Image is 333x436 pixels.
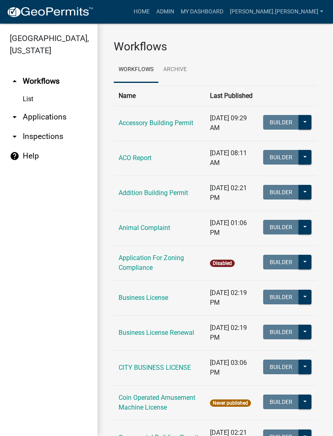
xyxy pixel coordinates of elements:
a: Admin [153,4,177,20]
button: Builder [263,395,299,409]
span: Never published [210,399,251,407]
button: Builder [263,150,299,165]
i: arrow_drop_up [10,76,19,86]
a: CITY BUSINESS LICENSE [119,364,191,371]
span: [DATE] 01:06 PM [210,219,247,236]
button: Builder [263,360,299,374]
button: Builder [263,115,299,130]
span: [DATE] 02:19 PM [210,324,247,341]
a: Coin Operated Amusement Machine License [119,394,195,411]
button: Builder [263,325,299,339]
span: [DATE] 08:11 AM [210,149,247,167]
button: Builder [263,255,299,269]
span: [DATE] 02:19 PM [210,289,247,306]
a: Archive [158,57,192,83]
a: [PERSON_NAME].[PERSON_NAME] [227,4,327,20]
i: arrow_drop_down [10,112,19,122]
span: [DATE] 09:29 AM [210,114,247,132]
a: Workflows [114,57,158,83]
th: Last Published [205,86,258,106]
button: Builder [263,290,299,304]
button: Builder [263,185,299,200]
a: ACO Report [119,154,151,162]
a: Business License Renewal [119,329,194,336]
span: [DATE] 02:21 PM [210,184,247,202]
span: Disabled [210,260,235,267]
a: Accessory Building Permit [119,119,193,127]
a: Business License [119,294,168,302]
button: Builder [263,220,299,234]
a: Home [130,4,153,20]
h3: Workflows [114,40,317,54]
i: help [10,151,19,161]
th: Name [114,86,205,106]
a: My Dashboard [177,4,227,20]
a: Application For Zoning Compliance [119,254,184,271]
i: arrow_drop_down [10,132,19,141]
a: Addition Building Permit [119,189,188,197]
a: Animal Complaint [119,224,170,232]
span: [DATE] 03:06 PM [210,359,247,376]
